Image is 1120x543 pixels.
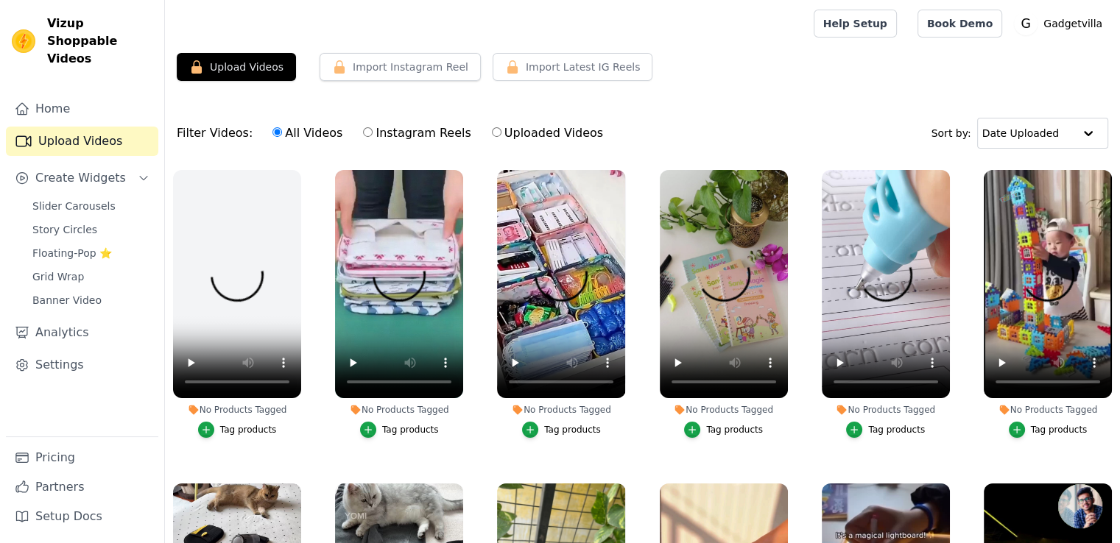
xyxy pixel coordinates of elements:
span: Create Widgets [35,169,126,187]
button: G Gadgetvilla [1014,10,1108,37]
a: Upload Videos [6,127,158,156]
button: Tag products [198,422,277,438]
a: Banner Video [24,290,158,310]
text: G [1021,16,1030,31]
button: Import Latest IG Reels [493,53,653,81]
a: Home [6,94,158,124]
a: Help Setup [814,10,897,38]
span: Slider Carousels [32,199,116,213]
button: Tag products [522,422,601,438]
label: Uploaded Videos [491,124,604,143]
a: Open chat [1058,484,1102,528]
div: No Products Tagged [335,404,463,416]
span: Grid Wrap [32,269,84,284]
button: Tag products [846,422,925,438]
input: Uploaded Videos [492,127,501,137]
a: Book Demo [918,10,1002,38]
div: No Products Tagged [660,404,788,416]
a: Story Circles [24,219,158,240]
div: Tag products [868,424,925,436]
a: Setup Docs [6,502,158,531]
div: No Products Tagged [822,404,950,416]
label: Instagram Reels [362,124,471,143]
span: Banner Video [32,293,102,308]
input: All Videos [272,127,282,137]
button: Upload Videos [177,53,296,81]
div: Sort by: [931,118,1109,149]
div: Filter Videos: [177,116,611,150]
div: Tag products [544,424,601,436]
div: Tag products [706,424,763,436]
button: Tag products [684,422,763,438]
img: Vizup [12,29,35,53]
a: Pricing [6,443,158,472]
div: Tag products [382,424,439,436]
div: Tag products [220,424,277,436]
label: All Videos [272,124,343,143]
button: Tag products [1009,422,1088,438]
div: No Products Tagged [497,404,625,416]
span: Floating-Pop ⭐ [32,246,112,260]
input: Instagram Reels [363,127,373,137]
a: Slider Carousels [24,196,158,216]
div: No Products Tagged [173,404,301,416]
a: Partners [6,472,158,502]
a: Grid Wrap [24,266,158,287]
a: Settings [6,350,158,380]
p: Gadgetvilla [1038,10,1108,37]
a: Analytics [6,318,158,347]
div: Tag products [1031,424,1088,436]
button: Import Instagram Reel [320,53,481,81]
button: Create Widgets [6,163,158,193]
span: Import Latest IG Reels [526,60,641,74]
div: No Products Tagged [984,404,1112,416]
span: Vizup Shoppable Videos [47,15,152,68]
button: Tag products [360,422,439,438]
span: Story Circles [32,222,97,237]
a: Floating-Pop ⭐ [24,243,158,263]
